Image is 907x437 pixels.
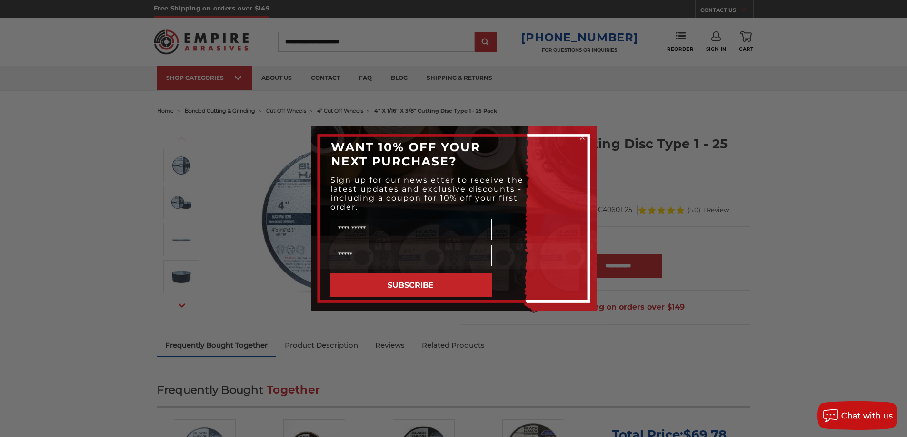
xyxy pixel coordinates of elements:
[817,401,897,430] button: Chat with us
[330,175,524,212] span: Sign up for our newsletter to receive the latest updates and exclusive discounts - including a co...
[331,140,480,168] span: WANT 10% OFF YOUR NEXT PURCHASE?
[841,411,893,420] span: Chat with us
[330,245,492,266] input: Email
[330,273,492,297] button: SUBSCRIBE
[578,133,587,142] button: Close dialog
